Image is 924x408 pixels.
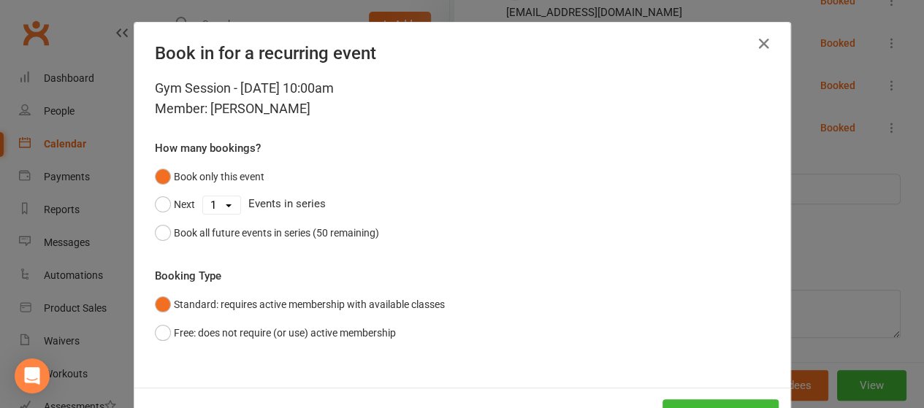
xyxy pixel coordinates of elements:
h4: Book in for a recurring event [155,43,770,63]
label: Booking Type [155,267,221,285]
div: Book all future events in series (50 remaining) [174,225,379,241]
button: Free: does not require (or use) active membership [155,319,396,347]
div: Events in series [155,190,770,218]
button: Standard: requires active membership with available classes [155,290,445,318]
button: Book all future events in series (50 remaining) [155,219,379,247]
button: Close [752,32,776,55]
button: Book only this event [155,163,264,190]
button: Next [155,190,195,218]
label: How many bookings? [155,139,261,157]
div: Gym Session - [DATE] 10:00am Member: [PERSON_NAME] [155,78,770,119]
div: Open Intercom Messenger [15,358,50,393]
